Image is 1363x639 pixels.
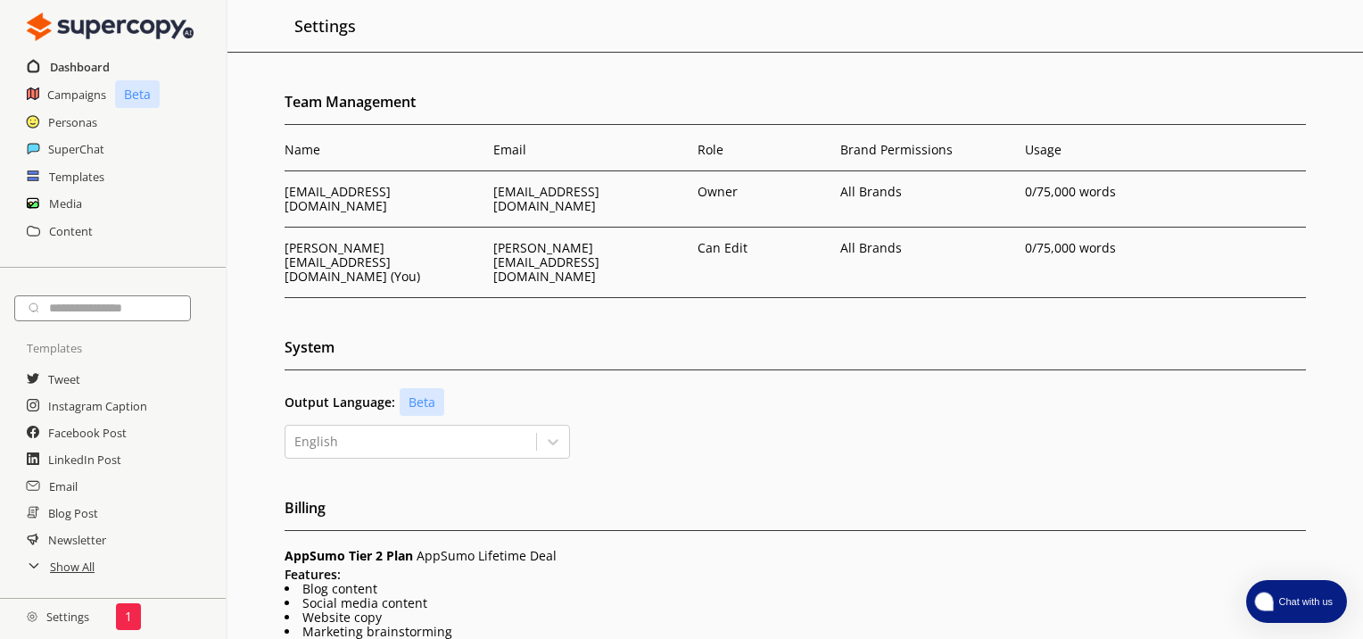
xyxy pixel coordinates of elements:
[27,611,37,622] img: Close
[285,395,395,410] b: Output Language:
[48,527,106,553] a: Newsletter
[48,393,147,419] a: Instagram Caption
[48,419,127,446] a: Facebook Post
[285,610,1307,625] li: Website copy
[115,80,160,108] p: Beta
[285,549,1307,563] p: AppSumo Lifetime Deal
[49,473,78,500] a: Email
[285,143,484,157] p: Name
[840,185,907,199] p: All Brands
[50,54,110,80] a: Dashboard
[49,163,104,190] a: Templates
[493,185,689,213] p: [EMAIL_ADDRESS][DOMAIN_NAME]
[285,582,1307,596] li: Blog content
[49,218,93,245] a: Content
[50,553,95,580] a: Show All
[285,241,484,284] p: [PERSON_NAME][EMAIL_ADDRESS][DOMAIN_NAME] (You)
[285,625,1307,639] li: Marketing brainstorming
[285,596,1307,610] li: Social media content
[400,388,444,416] p: Beta
[493,241,689,284] p: [PERSON_NAME][EMAIL_ADDRESS][DOMAIN_NAME]
[48,366,80,393] a: Tweet
[47,81,106,108] a: Campaigns
[294,9,356,43] h2: Settings
[1246,580,1347,623] button: atlas-launcher
[48,500,98,527] a: Blog Post
[285,547,413,564] span: AppSumo Tier 2 Plan
[1025,143,1200,157] p: Usage
[840,143,1015,157] p: Brand Permissions
[493,143,689,157] p: Email
[840,241,907,255] p: All Brands
[125,610,132,624] p: 1
[1025,241,1200,255] p: 0 /75,000 words
[1025,185,1200,199] p: 0 /75,000 words
[285,566,341,583] b: Features:
[48,446,121,473] a: LinkedIn Post
[48,136,104,162] a: SuperChat
[698,185,738,199] p: Owner
[285,185,484,213] p: [EMAIL_ADDRESS][DOMAIN_NAME]
[285,494,1307,531] h2: Billing
[285,88,1307,125] h2: Team Management
[285,334,1307,370] h2: System
[49,190,82,217] a: Media
[27,9,194,45] img: Close
[698,143,831,157] p: Role
[1271,594,1336,609] span: Chat with us
[698,241,760,255] p: Can Edit
[48,109,97,136] a: Personas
